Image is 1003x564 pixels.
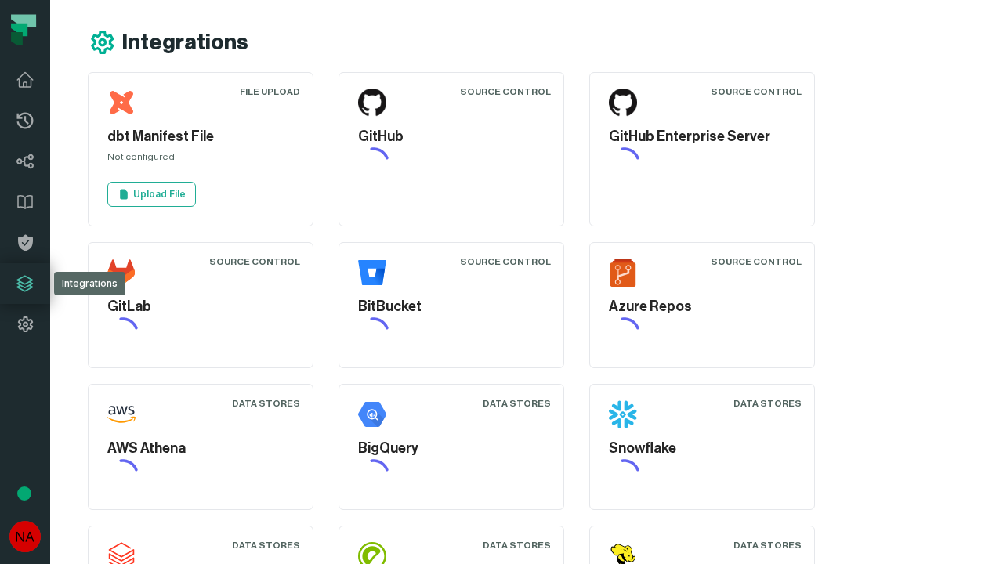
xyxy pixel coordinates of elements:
div: Integrations [54,272,125,295]
h5: Azure Repos [609,296,795,317]
h1: Integrations [122,29,248,56]
img: BigQuery [358,400,386,428]
img: Snowflake [609,400,637,428]
div: Data Stores [483,397,551,410]
h5: GitHub Enterprise Server [609,126,795,147]
div: Data Stores [733,397,802,410]
h5: BitBucket [358,296,545,317]
div: Source Control [209,255,300,268]
div: Data Stores [232,539,300,551]
div: Tooltip anchor [17,486,31,501]
h5: GitLab [107,296,294,317]
div: File Upload [240,85,300,98]
img: Azure Repos [609,258,637,287]
a: Upload File [107,182,196,207]
img: GitHub Enterprise Server [609,89,637,117]
h5: AWS Athena [107,438,294,459]
h5: BigQuery [358,438,545,459]
div: Data Stores [483,539,551,551]
img: dbt Manifest File [107,89,136,117]
img: AWS Athena [107,400,136,428]
div: Data Stores [733,539,802,551]
div: Source Control [711,255,802,268]
div: Source Control [460,255,551,268]
h5: dbt Manifest File [107,126,294,147]
div: Not configured [107,150,294,169]
div: Source Control [460,85,551,98]
div: Source Control [711,85,802,98]
img: BitBucket [358,258,386,287]
div: Data Stores [232,397,300,410]
h5: GitHub [358,126,545,147]
img: GitHub [358,89,386,117]
h5: Snowflake [609,438,795,459]
img: GitLab [107,258,136,287]
img: avatar of No Repos Account [9,521,41,552]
